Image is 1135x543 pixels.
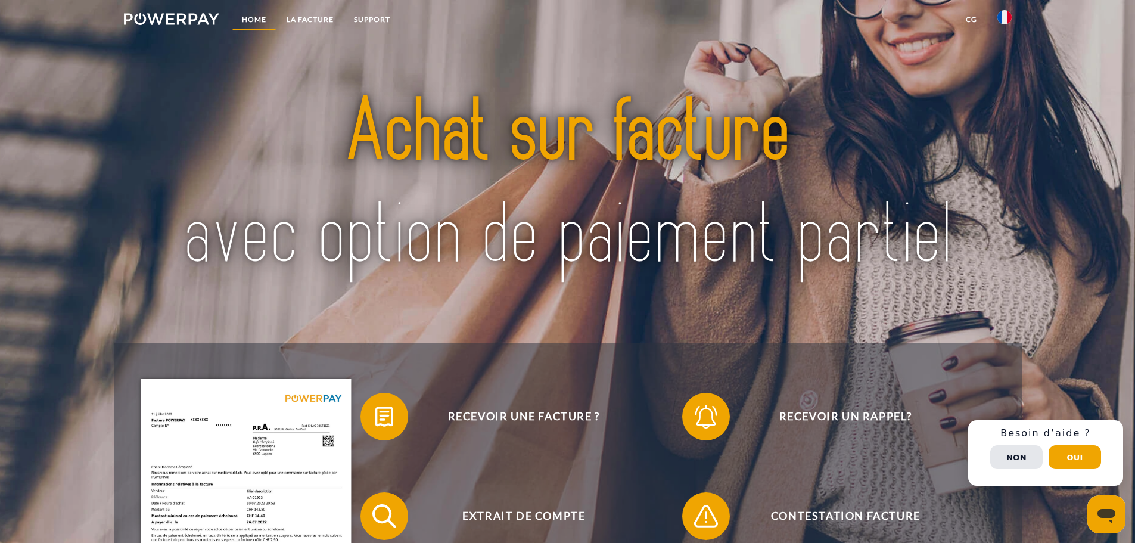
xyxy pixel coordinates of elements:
button: Recevoir un rappel? [682,393,992,440]
button: Extrait de compte [360,492,670,540]
span: Recevoir un rappel? [699,393,991,440]
img: fr [997,10,1012,24]
button: Non [990,445,1043,469]
img: qb_warning.svg [691,501,721,531]
span: Recevoir une facture ? [378,393,670,440]
a: LA FACTURE [276,9,344,30]
button: Contestation Facture [682,492,992,540]
a: Home [232,9,276,30]
span: Contestation Facture [699,492,991,540]
img: title-powerpay_fr.svg [167,54,968,315]
span: Extrait de compte [378,492,670,540]
div: Schnellhilfe [968,420,1123,486]
img: logo-powerpay-white.svg [124,13,220,25]
button: Oui [1049,445,1101,469]
img: qb_search.svg [369,501,399,531]
h3: Besoin d’aide ? [975,427,1116,439]
img: qb_bell.svg [691,402,721,432]
a: Support [344,9,400,30]
iframe: Bouton de lancement de la fenêtre de messagerie [1087,495,1125,533]
img: qb_bill.svg [369,402,399,432]
a: CG [956,9,987,30]
button: Recevoir une facture ? [360,393,670,440]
